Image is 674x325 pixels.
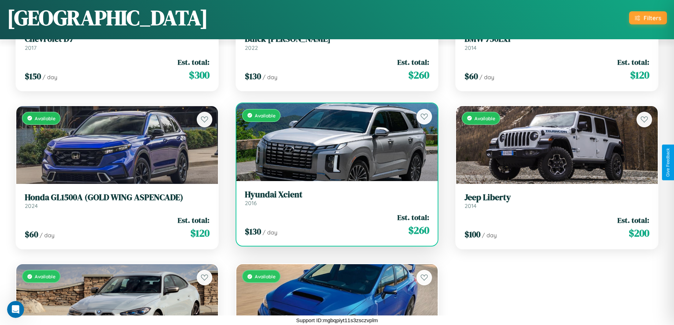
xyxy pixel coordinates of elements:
[25,192,209,203] h3: Honda GL1500A (GOLD WING ASPENCADE)
[178,215,209,225] span: Est. total:
[25,228,38,240] span: $ 60
[666,148,670,177] div: Give Feedback
[25,34,209,51] a: Chevrolet D72017
[263,229,277,236] span: / day
[178,57,209,67] span: Est. total:
[296,315,378,325] p: Support ID: mgbqpiyt11s3zsczvplm
[255,273,276,279] span: Available
[479,74,494,81] span: / day
[25,34,209,44] h3: Chevrolet D7
[465,192,649,203] h3: Jeep Liberty
[245,190,430,207] a: Hyundai Xcient2016
[245,70,261,82] span: $ 130
[35,115,56,121] span: Available
[263,74,277,81] span: / day
[465,70,478,82] span: $ 60
[245,34,430,51] a: Buick [PERSON_NAME]2022
[255,112,276,118] span: Available
[465,34,649,44] h3: BMW 750Lxi
[190,226,209,240] span: $ 120
[465,202,477,209] span: 2014
[482,232,497,239] span: / day
[617,215,649,225] span: Est. total:
[40,232,54,239] span: / day
[245,34,430,44] h3: Buick [PERSON_NAME]
[397,57,429,67] span: Est. total:
[465,34,649,51] a: BMW 750Lxi2014
[629,226,649,240] span: $ 200
[245,199,257,207] span: 2016
[617,57,649,67] span: Est. total:
[465,44,477,51] span: 2014
[629,11,667,24] button: Filters
[465,228,480,240] span: $ 100
[408,223,429,237] span: $ 260
[397,212,429,222] span: Est. total:
[25,202,38,209] span: 2024
[245,190,430,200] h3: Hyundai Xcient
[408,68,429,82] span: $ 260
[42,74,57,81] span: / day
[25,44,36,51] span: 2017
[465,192,649,210] a: Jeep Liberty2014
[7,3,208,32] h1: [GEOGRAPHIC_DATA]
[35,273,56,279] span: Available
[245,44,258,51] span: 2022
[245,226,261,237] span: $ 130
[189,68,209,82] span: $ 300
[25,192,209,210] a: Honda GL1500A (GOLD WING ASPENCADE)2024
[25,70,41,82] span: $ 150
[644,14,661,22] div: Filters
[474,115,495,121] span: Available
[7,301,24,318] iframe: Intercom live chat
[630,68,649,82] span: $ 120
